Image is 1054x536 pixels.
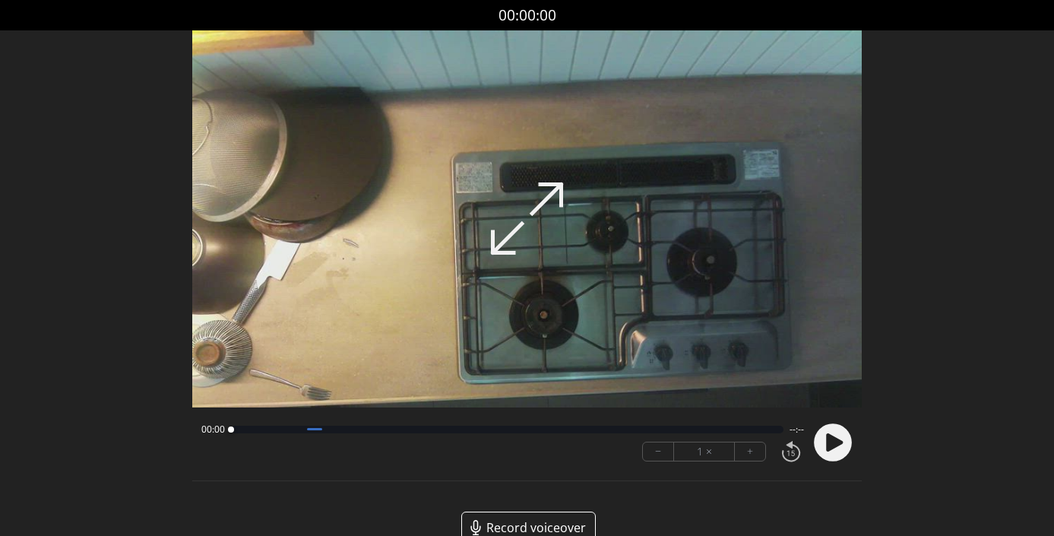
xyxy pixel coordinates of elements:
button: + [735,442,765,461]
button: − [643,442,674,461]
a: 00:00:00 [499,5,556,27]
div: 1 × [674,442,735,461]
span: --:-- [790,423,804,436]
span: 00:00 [201,423,225,436]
